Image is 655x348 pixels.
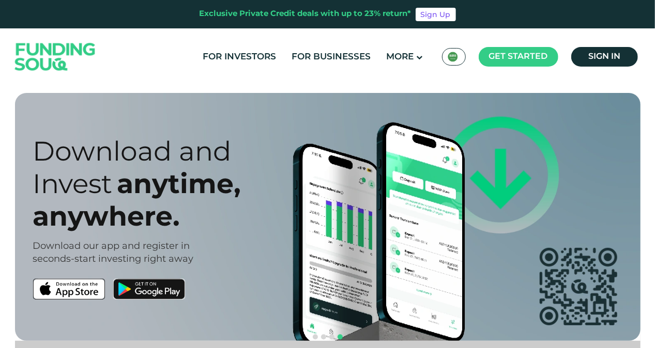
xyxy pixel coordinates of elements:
[489,53,548,60] span: Get started
[33,200,346,232] div: anywhere.
[290,49,374,66] a: For Businesses
[33,135,346,167] div: Download and
[311,333,319,341] button: navigation
[117,173,241,199] span: anytime,
[448,52,458,62] img: SA Flag
[201,49,279,66] a: For Investors
[319,333,328,341] button: navigation
[200,8,412,20] div: Exclusive Private Credit deals with up to 23% return*
[336,333,344,341] button: navigation
[113,279,185,299] img: Google Play
[33,240,346,253] div: Download our app and register in
[33,279,105,299] img: App Store
[5,31,106,83] img: Logo
[571,47,638,67] a: Sign in
[416,8,456,21] a: Sign Up
[33,173,113,199] span: Invest
[540,248,617,325] img: app QR code
[33,253,346,266] div: seconds-start investing right away
[387,53,414,61] span: More
[328,333,336,341] button: navigation
[588,53,620,60] span: Sign in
